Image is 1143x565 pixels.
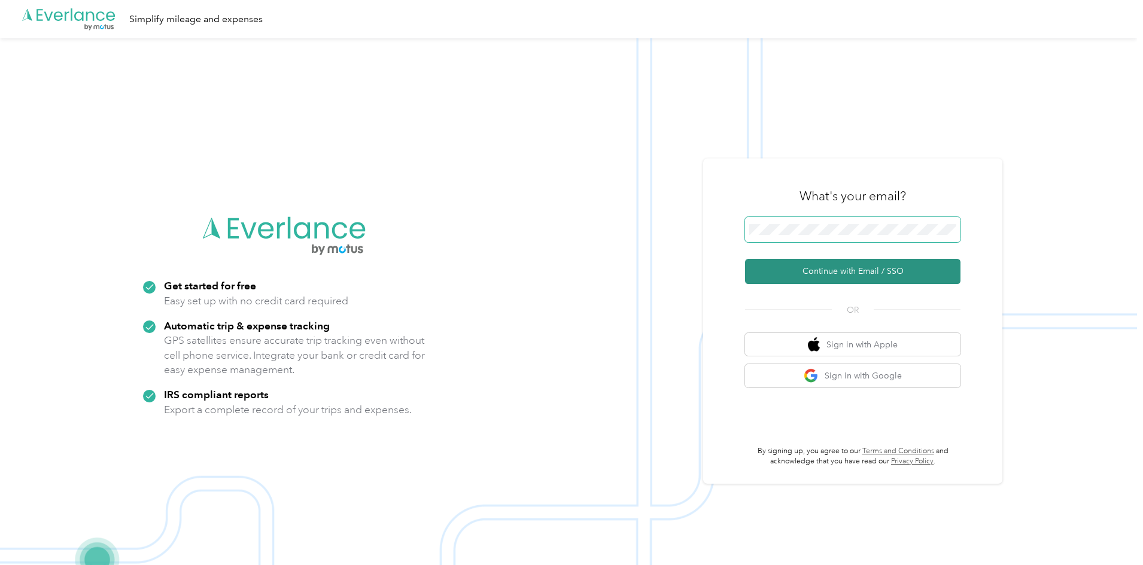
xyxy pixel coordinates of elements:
[862,447,934,456] a: Terms and Conditions
[745,446,960,467] p: By signing up, you agree to our and acknowledge that you have read our .
[808,337,820,352] img: apple logo
[891,457,934,466] a: Privacy Policy
[800,188,906,204] h3: What's your email?
[745,364,960,387] button: google logoSign in with Google
[164,319,330,332] strong: Automatic trip & expense tracking
[129,12,263,27] div: Simplify mileage and expenses
[745,259,960,284] button: Continue with Email / SSO
[164,402,412,417] p: Export a complete record of your trips and expenses.
[164,333,425,377] p: GPS satellites ensure accurate trip tracking even without cell phone service. Integrate your bank...
[164,279,256,292] strong: Get started for free
[804,368,819,383] img: google logo
[745,333,960,356] button: apple logoSign in with Apple
[164,388,269,401] strong: IRS compliant reports
[832,304,874,316] span: OR
[164,294,348,309] p: Easy set up with no credit card required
